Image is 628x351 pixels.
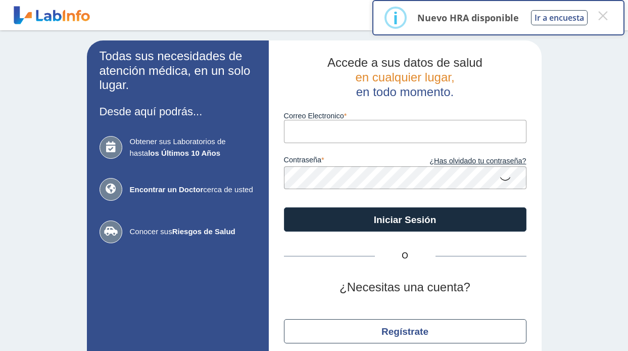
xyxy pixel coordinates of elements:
a: ¿Has olvidado tu contraseña? [405,156,526,167]
label: Correo Electronico [284,112,526,120]
button: Close this dialog [594,7,612,25]
p: Nuevo HRA disponible [417,12,519,24]
h2: Todas sus necesidades de atención médica, en un solo lugar. [100,49,256,93]
h2: ¿Necesitas una cuenta? [284,280,526,295]
label: contraseña [284,156,405,167]
div: i [393,9,398,27]
button: Ir a encuesta [531,10,588,25]
b: Encontrar un Doctor [130,185,204,194]
h3: Desde aquí podrás... [100,105,256,118]
span: O [375,250,436,262]
span: en cualquier lugar, [355,70,454,84]
button: Regístrate [284,319,526,343]
span: en todo momento. [356,85,454,99]
span: Conocer sus [130,226,256,238]
b: Riesgos de Salud [172,227,235,236]
span: Obtener sus Laboratorios de hasta [130,136,256,159]
button: Iniciar Sesión [284,207,526,232]
b: los Últimos 10 Años [148,149,220,157]
span: cerca de usted [130,184,256,196]
span: Accede a sus datos de salud [327,56,482,69]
